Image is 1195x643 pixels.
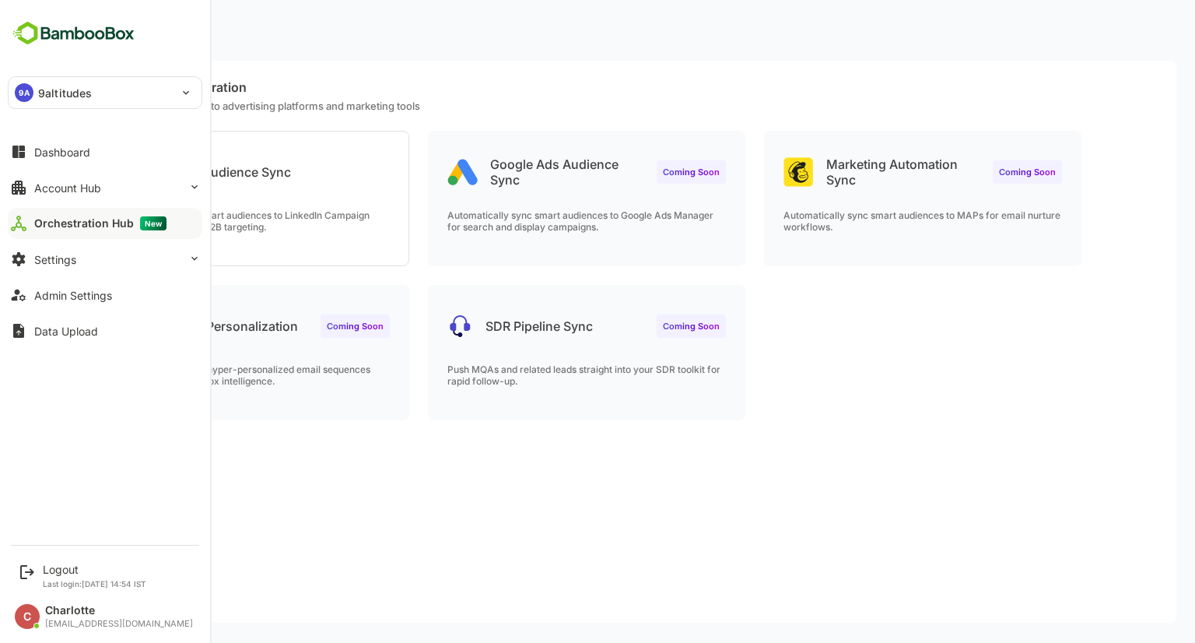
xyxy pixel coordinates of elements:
[38,85,92,101] p: 9altitudes
[944,167,1001,177] span: Coming Soon
[8,19,139,48] img: BambooboxFullLogoMark.5f36c76dfaba33ec1ec1367b70bb1252.svg
[19,23,142,39] p: Orchestration Hub
[34,216,166,230] div: Orchestration Hub
[34,253,76,266] div: Settings
[729,209,1008,233] p: Automatically sync smart audiences to MAPs for email nurture workflows.
[34,146,90,159] div: Dashboard
[34,289,112,302] div: Admin Settings
[8,315,202,346] button: Data Upload
[8,172,202,203] button: Account Hub
[45,619,193,629] div: [EMAIL_ADDRESS][DOMAIN_NAME]
[34,325,98,338] div: Data Upload
[57,364,335,387] p: Trigger intent-based, hyper-personalized email sequences powered by BambooBox intelligence.
[15,83,33,102] div: 9A
[43,563,146,576] div: Logout
[8,136,202,167] button: Dashboard
[393,209,671,233] p: Automatically sync smart audiences to Google Ads Manager for search and display campaigns.
[15,604,40,629] div: C
[436,156,590,188] p: Google Ads Audience Sync
[608,321,665,332] span: Coming Soon
[43,579,146,589] p: Last login: [DATE] 14:54 IST
[37,100,1122,112] p: Connect your segments to advertising platforms and marketing tools
[393,364,671,387] p: Push MQAs and related leads straight into your SDR toolkit for rapid follow-up.
[37,79,1122,95] p: Create New Orchestration
[57,209,335,233] p: Automatically sync smart audiences to LinkedIn Campaign Manager for precise B2B targeting.
[100,318,244,334] p: Lumo AI Personalization
[45,604,193,617] div: Charlotte
[34,181,101,195] div: Account Hub
[140,216,166,230] span: New
[9,77,202,108] div: 9A9altitudes
[608,167,665,177] span: Coming Soon
[8,208,202,239] button: Orchestration HubNew
[431,318,538,334] p: SDR Pipeline Sync
[772,156,926,188] p: Marketing Automation Sync
[8,279,202,311] button: Admin Settings
[272,321,329,332] span: Coming Soon
[8,244,202,275] button: Settings
[94,164,237,180] p: LinkedIn Audience Sync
